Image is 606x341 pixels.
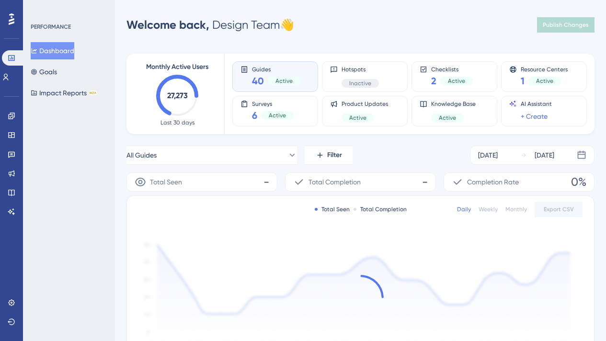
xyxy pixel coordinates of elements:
div: Weekly [479,205,498,213]
span: - [263,174,269,190]
span: Total Seen [150,176,182,188]
span: Total Completion [309,176,361,188]
span: Publish Changes [543,21,589,29]
span: 40 [252,74,264,88]
span: Inactive [349,80,371,87]
span: 6 [252,109,257,122]
span: Active [269,112,286,119]
span: 2 [431,74,436,88]
span: Active [448,77,465,85]
span: 1 [521,74,525,88]
div: Total Seen [315,205,350,213]
span: Welcome back, [126,18,209,32]
button: Filter [305,146,353,165]
span: Export CSV [544,205,574,213]
span: Guides [252,66,300,72]
div: Design Team 👋 [126,17,294,33]
span: Completion Rate [467,176,519,188]
span: - [422,174,428,190]
span: Surveys [252,100,294,107]
button: Dashboard [31,42,74,59]
span: All Guides [126,149,157,161]
a: + Create [521,111,548,122]
span: 0% [571,174,586,190]
button: Export CSV [535,202,583,217]
span: Active [349,114,366,122]
div: [DATE] [478,149,498,161]
span: Filter [327,149,342,161]
span: Active [536,77,553,85]
span: Monthly Active Users [146,61,208,73]
span: Resource Centers [521,66,568,72]
span: Hotspots [342,66,379,73]
div: [DATE] [535,149,554,161]
div: Total Completion [354,205,407,213]
span: Product Updates [342,100,388,108]
span: Checklists [431,66,473,72]
span: Knowledge Base [431,100,476,108]
span: Active [439,114,456,122]
button: Impact ReportsBETA [31,84,97,102]
button: All Guides [126,146,297,165]
span: AI Assistant [521,100,552,108]
div: BETA [89,91,97,95]
span: Last 30 days [160,119,194,126]
div: PERFORMANCE [31,23,71,31]
button: Publish Changes [537,17,595,33]
button: Goals [31,63,57,80]
div: Monthly [505,205,527,213]
div: Daily [457,205,471,213]
span: Active [275,77,293,85]
text: 27,273 [167,91,188,100]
